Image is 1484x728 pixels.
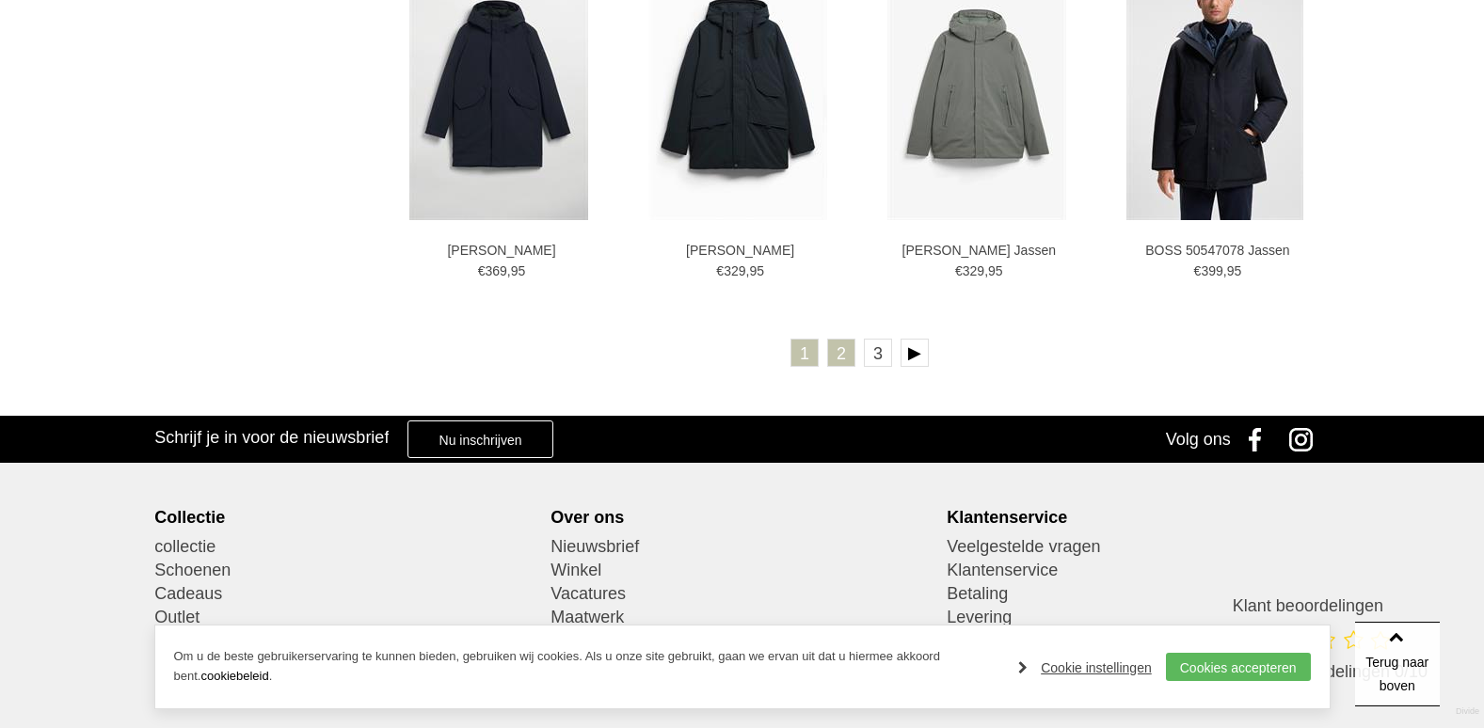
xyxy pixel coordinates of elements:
a: Levering [947,606,1329,629]
span: € [1194,263,1202,278]
span: , [1223,263,1227,278]
p: Om u de beste gebruikerservaring te kunnen bieden, gebruiken wij cookies. Als u onze site gebruik... [174,647,1000,687]
a: Schoenen [154,559,536,582]
a: Instagram [1283,416,1330,463]
span: , [745,263,749,278]
div: Collectie [154,507,536,528]
a: Maatwerk [551,606,933,629]
a: [PERSON_NAME] [637,242,844,259]
a: 1 [790,339,819,367]
h3: Schrijf je in voor de nieuwsbrief [154,427,389,448]
a: Nieuwsbrief [551,535,933,559]
a: [PERSON_NAME] Jassen [875,242,1082,259]
a: Winkel [551,559,933,582]
a: [PERSON_NAME] [398,242,605,259]
span: € [716,263,724,278]
a: Klantenservice [947,559,1329,582]
a: Nu inschrijven [407,420,552,458]
a: BOSS 50547078 Jassen [1114,242,1321,259]
a: Terug naar boven [1355,622,1440,706]
a: Outlet [154,606,536,629]
div: Klantenservice [947,507,1329,528]
a: cookiebeleid [200,669,268,683]
div: Volg ons [1166,416,1231,463]
a: Veelgestelde vragen [947,535,1329,559]
span: 95 [988,263,1003,278]
span: , [507,263,511,278]
a: collectie [154,535,536,559]
a: Vacatures [551,582,933,606]
a: 3 [864,339,892,367]
span: , [984,263,988,278]
a: Cadeaus [154,582,536,606]
span: 399 [1201,263,1222,278]
h3: Klant beoordelingen [1233,595,1428,616]
span: 329 [724,263,745,278]
a: Klant beoordelingen 0 klantbeoordelingen 0/10 [1233,595,1428,702]
span: 369 [485,263,506,278]
a: Facebook [1236,416,1283,463]
span: 95 [511,263,526,278]
span: € [478,263,486,278]
div: Over ons [551,507,933,528]
a: Cookies accepteren [1166,653,1311,681]
a: Betaling [947,582,1329,606]
a: 2 [827,339,855,367]
span: 95 [749,263,764,278]
span: 329 [963,263,984,278]
a: Cookie instellingen [1018,654,1152,682]
span: 95 [1227,263,1242,278]
span: € [955,263,963,278]
a: Divide [1456,700,1479,723]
